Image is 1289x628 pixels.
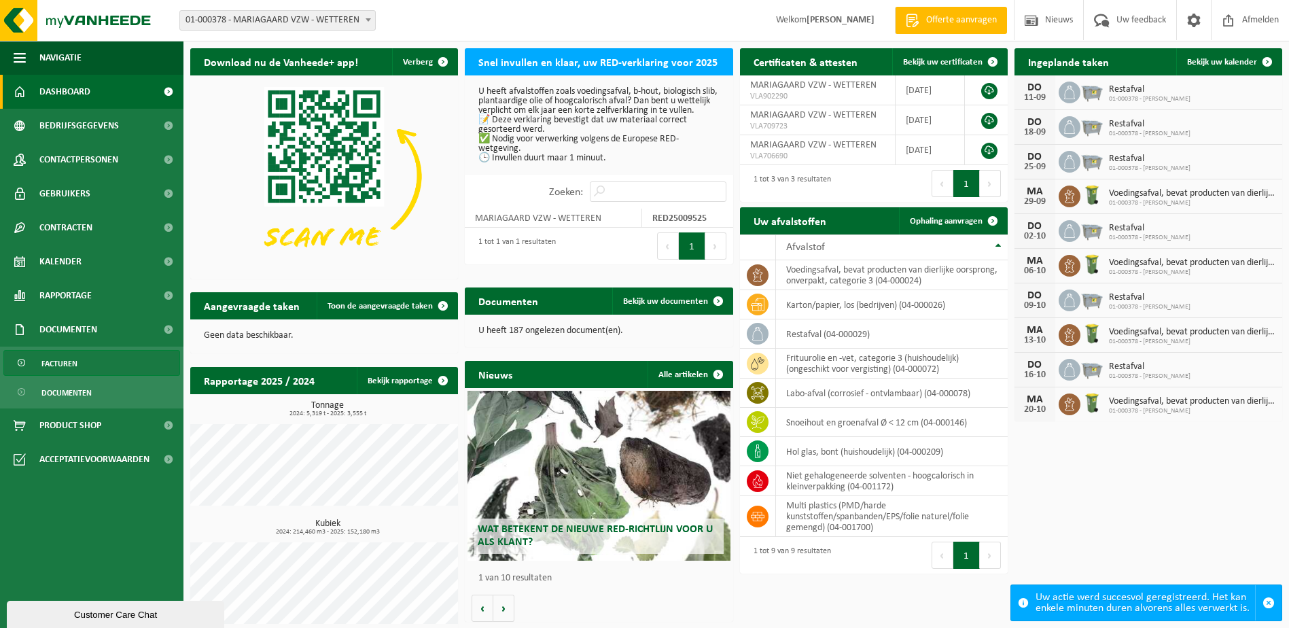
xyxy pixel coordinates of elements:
[1109,396,1275,407] span: Voedingsafval, bevat producten van dierlijke oorsprong, onverpakt, categorie 3
[39,211,92,245] span: Contracten
[776,496,1008,537] td: multi plastics (PMD/harde kunststoffen/spanbanden/EPS/folie naturel/folie gemengd) (04-001700)
[747,169,831,198] div: 1 tot 3 van 3 resultaten
[953,542,980,569] button: 1
[1021,152,1048,162] div: DO
[1109,234,1190,242] span: 01-000378 - [PERSON_NAME]
[1021,336,1048,345] div: 13-10
[895,7,1007,34] a: Offerte aanvragen
[190,292,313,319] h2: Aangevraagde taken
[1109,164,1190,173] span: 01-000378 - [PERSON_NAME]
[1021,394,1048,405] div: MA
[403,58,433,67] span: Verberg
[786,242,825,253] span: Afvalstof
[197,411,458,417] span: 2024: 5,319 t - 2025: 3,555 t
[179,10,376,31] span: 01-000378 - MARIAGAARD VZW - WETTEREN
[932,170,953,197] button: Previous
[1109,362,1190,372] span: Restafval
[478,87,719,163] p: U heeft afvalstoffen zoals voedingsafval, b-hout, biologisch slib, plantaardige olie of hoogcalor...
[740,207,840,234] h2: Uw afvalstoffen
[903,58,983,67] span: Bekijk uw certificaten
[750,140,877,150] span: MARIAGAARD VZW - WETTEREN
[467,391,730,561] a: Wat betekent de nieuwe RED-richtlijn voor u als klant?
[896,135,965,165] td: [DATE]
[1109,338,1275,346] span: 01-000378 - [PERSON_NAME]
[1109,84,1190,95] span: Restafval
[478,524,713,548] span: Wat betekent de nieuwe RED-richtlijn voor u als klant?
[1176,48,1281,75] a: Bekijk uw kalender
[465,209,642,228] td: MARIAGAARD VZW - WETTEREN
[1109,407,1275,415] span: 01-000378 - [PERSON_NAME]
[190,48,372,75] h2: Download nu de Vanheede+ app!
[1109,268,1275,277] span: 01-000378 - [PERSON_NAME]
[1187,58,1257,67] span: Bekijk uw kalender
[776,379,1008,408] td: labo-afval (corrosief - ontvlambaar) (04-000078)
[39,442,149,476] span: Acceptatievoorwaarden
[1109,223,1190,234] span: Restafval
[39,109,119,143] span: Bedrijfsgegevens
[648,361,732,388] a: Alle artikelen
[1080,149,1103,172] img: WB-2500-GAL-GY-01
[1036,585,1255,621] div: Uw actie werd succesvol geregistreerd. Het kan enkele minuten duren alvorens alles verwerkt is.
[1109,292,1190,303] span: Restafval
[493,595,514,622] button: Volgende
[39,75,90,109] span: Dashboard
[1021,197,1048,207] div: 29-09
[1021,162,1048,172] div: 25-09
[750,151,885,162] span: VLA706690
[190,75,458,277] img: Download de VHEPlus App
[39,41,82,75] span: Navigatie
[892,48,1006,75] a: Bekijk uw certificaten
[3,379,180,405] a: Documenten
[679,232,705,260] button: 1
[1080,253,1103,276] img: WB-0140-HPE-GN-50
[750,91,885,102] span: VLA902290
[652,213,707,224] strong: RED25009525
[776,319,1008,349] td: restafval (04-000029)
[1109,130,1190,138] span: 01-000378 - [PERSON_NAME]
[1021,405,1048,415] div: 20-10
[1014,48,1123,75] h2: Ingeplande taken
[612,287,732,315] a: Bekijk uw documenten
[1080,287,1103,311] img: WB-2500-GAL-GY-01
[750,121,885,132] span: VLA709723
[478,574,726,583] p: 1 van 10 resultaten
[465,287,552,314] h2: Documenten
[1080,80,1103,103] img: WB-2500-GAL-GY-01
[623,297,708,306] span: Bekijk uw documenten
[1021,360,1048,370] div: DO
[197,519,458,536] h3: Kubiek
[180,11,375,30] span: 01-000378 - MARIAGAARD VZW - WETTEREN
[776,466,1008,496] td: niet gehalogeneerde solventen - hoogcalorisch in kleinverpakking (04-001172)
[1109,188,1275,199] span: Voedingsafval, bevat producten van dierlijke oorsprong, onverpakt, categorie 3
[980,170,1001,197] button: Next
[39,143,118,177] span: Contactpersonen
[980,542,1001,569] button: Next
[1080,391,1103,415] img: WB-0140-HPE-GN-50
[657,232,679,260] button: Previous
[776,260,1008,290] td: voedingsafval, bevat producten van dierlijke oorsprong, onverpakt, categorie 3 (04-000024)
[750,80,877,90] span: MARIAGAARD VZW - WETTEREN
[392,48,457,75] button: Verberg
[923,14,1000,27] span: Offerte aanvragen
[776,437,1008,466] td: hol glas, bont (huishoudelijk) (04-000209)
[197,401,458,417] h3: Tonnage
[465,48,731,75] h2: Snel invullen en klaar, uw RED-verklaring voor 2025
[1080,322,1103,345] img: WB-0140-HPE-GN-50
[807,15,875,25] strong: [PERSON_NAME]
[478,326,719,336] p: U heeft 187 ongelezen document(en).
[896,75,965,105] td: [DATE]
[1109,303,1190,311] span: 01-000378 - [PERSON_NAME]
[776,408,1008,437] td: snoeihout en groenafval Ø < 12 cm (04-000146)
[1021,256,1048,266] div: MA
[1021,325,1048,336] div: MA
[899,207,1006,234] a: Ophaling aanvragen
[549,187,583,198] label: Zoeken:
[1080,114,1103,137] img: WB-2500-GAL-GY-01
[317,292,457,319] a: Toon de aangevraagde taken
[705,232,726,260] button: Next
[1021,266,1048,276] div: 06-10
[197,529,458,536] span: 2024: 214,460 m3 - 2025: 152,180 m3
[932,542,953,569] button: Previous
[1021,290,1048,301] div: DO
